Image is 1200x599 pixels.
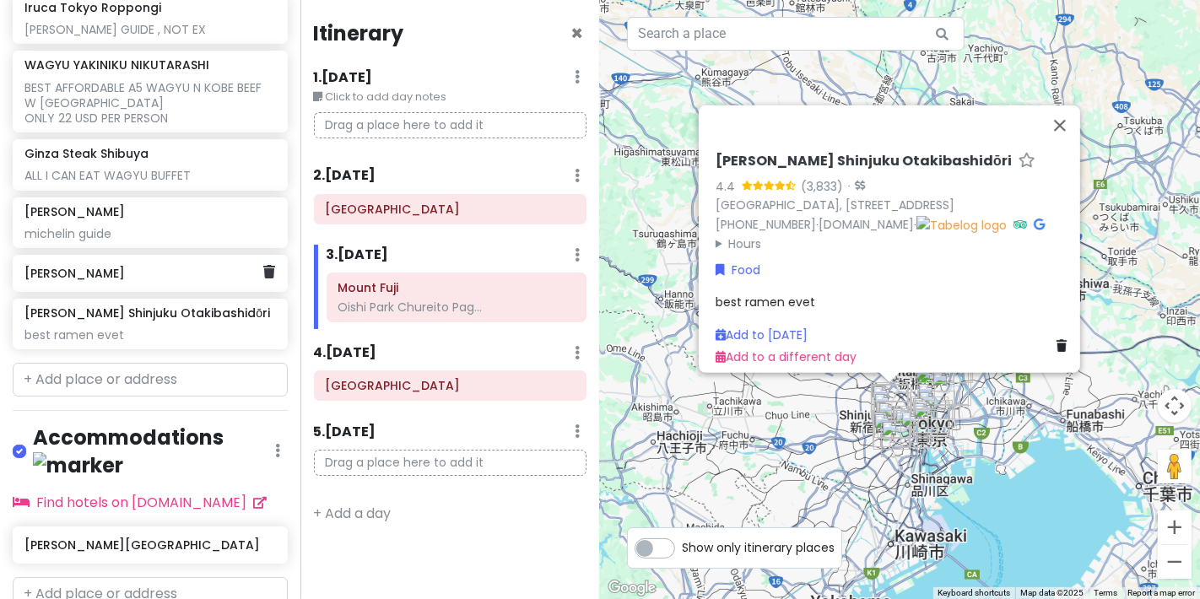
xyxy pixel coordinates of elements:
h6: 5 . [DATE] [314,424,376,441]
div: Oishi Park Chureito Pag... [338,299,575,315]
h4: Accommodations [33,424,276,478]
a: Delete place [263,262,275,283]
span: best ramen evet [716,294,815,310]
h6: Tokyo Tower [325,378,575,393]
button: Map camera controls [1158,389,1192,423]
p: Drag a place here to add it [314,450,587,476]
a: Add to a different day [716,348,857,365]
a: Delete place [1057,336,1073,354]
div: Shinjuku City [874,384,911,421]
h6: 2 . [DATE] [314,167,376,185]
span: Map data ©2025 [1020,588,1084,597]
div: michelin guide [24,226,275,241]
h6: [PERSON_NAME] [24,266,263,281]
div: Oedo Antique Market [911,397,949,434]
div: Tokyo Tower [900,411,938,448]
div: (3,833) [801,177,843,196]
div: Takeshita Street [874,401,911,438]
h4: Itinerary [314,20,404,46]
span: Show only itinerary places [682,538,835,557]
small: Click to add day notes [314,89,587,105]
div: Gyukatsu Motomura Ueno [915,364,960,410]
h6: Ginza Steak Shibuya [24,146,149,161]
h6: WAGYU YAKINIKU NIKUTARASHI [24,57,209,73]
a: Food [716,260,760,278]
input: + Add place or address [13,363,288,397]
span: Close itinerary [570,19,583,47]
h6: [PERSON_NAME][GEOGRAPHIC_DATA] [24,537,275,553]
h6: Mount Fuji [338,280,575,295]
i: Google Maps [1034,219,1045,230]
input: Search a place [627,17,965,51]
button: Close [1040,105,1080,146]
div: Ramen Tatsunoya Shinjuku Otakibashidōri [871,382,908,419]
div: Ginza [913,402,950,439]
a: [PHONE_NUMBER] [716,216,816,233]
button: Drag Pegman onto the map to open Street View [1158,450,1192,483]
a: [GEOGRAPHIC_DATA], [STREET_ADDRESS] [716,197,954,213]
h6: HARAJUKU VILLAGE [325,202,575,217]
a: Star place [1018,153,1035,170]
div: BEST AFFORDABLE A5 WAGYU N KOBE BEEF W [GEOGRAPHIC_DATA] ONLY 22 USD PER PERSON [24,80,275,127]
img: Google [604,577,660,599]
a: Report a map error [1127,588,1195,597]
div: Shibuya Scramble Crossing [873,410,910,447]
a: Find hotels on [DOMAIN_NAME] [13,493,267,512]
h6: [PERSON_NAME] Shinjuku Otakibashidōri [716,153,1012,170]
div: Hatoya Asakusa [934,369,971,406]
div: [PERSON_NAME] GUIDE , NOT EX [24,22,275,37]
img: Tabelog [916,216,1007,235]
div: Nakamise Shopping Street [932,370,969,407]
div: HARAJUKU VILLAGE [878,402,915,439]
div: 4.4 [716,177,742,196]
div: Ginza Steak Shibuya [873,413,911,450]
div: Age.3 GINZA [916,400,953,437]
div: · [843,179,865,196]
div: Iruca Tokyo Roppongi [891,406,928,443]
button: Keyboard shortcuts [938,587,1010,599]
i: Tripadvisor [1014,219,1027,230]
p: Drag a place here to add it [314,112,587,138]
a: Terms (opens in new tab) [1094,588,1117,597]
div: Yasubei of Ebisu [881,420,918,457]
div: ALL I CAN EAT WAGYU BUFFET [24,168,275,183]
div: · · [716,153,1073,254]
button: Close [570,24,583,44]
div: best ramen evet [24,327,275,343]
h6: 3 . [DATE] [327,246,389,264]
div: Ikina Sushi Dokoro Abe Roppongi [895,408,932,445]
button: Zoom out [1158,545,1192,579]
h6: 1 . [DATE] [314,69,373,87]
summary: Hours [716,235,1073,253]
h6: [PERSON_NAME] [24,204,125,219]
div: Omoide Yokocho Memory Lane [872,385,909,422]
h6: 4 . [DATE] [314,344,377,362]
a: Add to [DATE] [716,326,808,343]
div: WAGYU YAKINIKU NIKUTARASHI [873,392,911,429]
img: marker [33,452,123,478]
button: Zoom in [1158,510,1192,544]
a: [DOMAIN_NAME] [819,216,914,233]
a: Open this area in Google Maps (opens a new window) [604,577,660,599]
h6: [PERSON_NAME] Shinjuku Otakibashidōri [24,305,270,321]
a: + Add a day [314,504,392,523]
